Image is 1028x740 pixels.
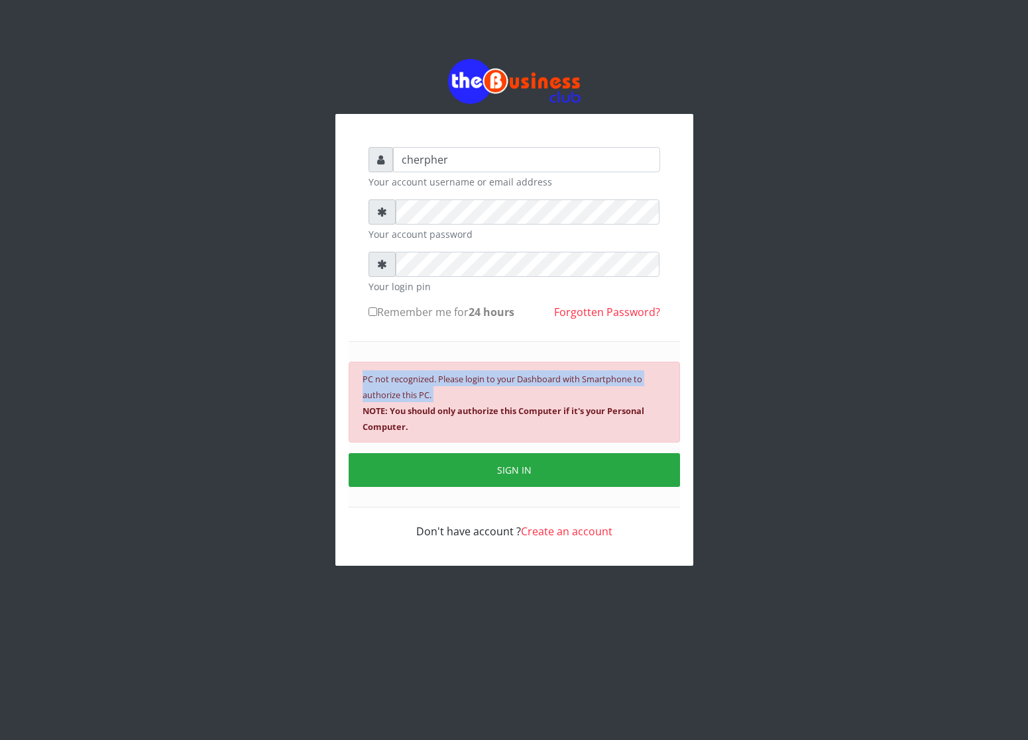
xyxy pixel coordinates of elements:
small: Your login pin [369,280,660,293]
a: Forgotten Password? [554,305,660,319]
b: 24 hours [469,305,514,319]
button: SIGN IN [349,453,680,487]
input: Username or email address [393,147,660,172]
a: Create an account [521,524,612,539]
b: NOTE: You should only authorize this Computer if it's your Personal Computer. [363,405,644,433]
label: Remember me for [369,304,514,320]
input: Remember me for24 hours [369,307,377,316]
small: Your account password [369,227,660,241]
small: PC not recognized. Please login to your Dashboard with Smartphone to authorize this PC. [363,373,644,433]
small: Your account username or email address [369,175,660,189]
div: Don't have account ? [369,507,660,539]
